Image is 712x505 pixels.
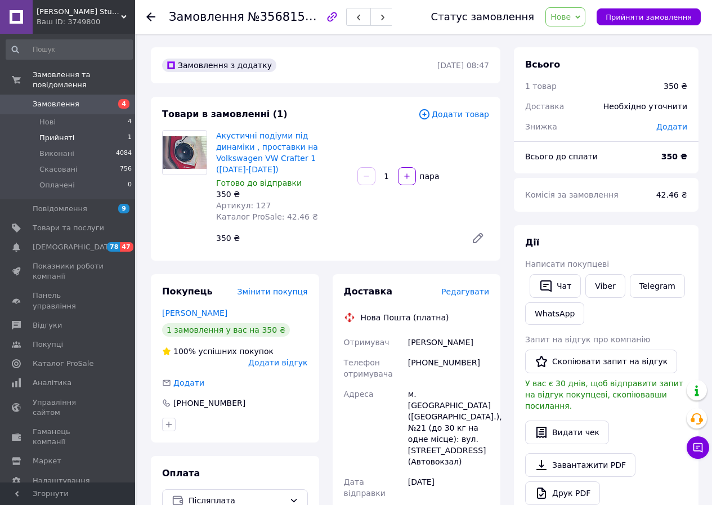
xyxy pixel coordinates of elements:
span: 1 товар [525,82,557,91]
div: Ваш ID: 3749800 [37,17,135,27]
span: Артикул: 127 [216,201,271,210]
button: Прийняти замовлення [597,8,701,25]
span: Додати товар [418,108,489,120]
a: Telegram [630,274,685,298]
div: успішних покупок [162,346,274,357]
span: Знижка [525,122,557,131]
div: 350 ₴ [216,189,348,200]
div: Необхідно уточнити [597,94,694,119]
span: Відгуки [33,320,62,330]
span: Всього до сплати [525,152,598,161]
div: [DATE] [406,472,491,503]
span: Покупці [33,339,63,350]
span: Оплата [162,468,200,479]
button: Чат з покупцем [687,436,709,459]
span: Всього [525,59,560,70]
span: Дії [525,237,539,248]
a: [PERSON_NAME] [162,309,227,318]
a: Viber [585,274,625,298]
span: Оплачені [39,180,75,190]
span: 756 [120,164,132,175]
span: Нові [39,117,56,127]
a: Завантажити PDF [525,453,635,477]
span: Прийняти замовлення [606,13,692,21]
span: Замовлення та повідомлення [33,70,135,90]
span: Додати відгук [248,358,307,367]
div: [PHONE_NUMBER] [406,352,491,384]
span: 78 [107,242,120,252]
span: Замовлення [33,99,79,109]
span: Додати [173,378,204,387]
span: Отримувач [344,338,389,347]
span: 4 [128,117,132,127]
span: 42.46 ₴ [656,190,687,199]
span: Каталог ProSale [33,359,93,369]
span: Редагувати [441,287,489,296]
span: Запит на відгук про компанію [525,335,650,344]
span: Додати [656,122,687,131]
span: Телефон отримувача [344,358,393,378]
span: Доставка [525,102,564,111]
a: Друк PDF [525,481,600,505]
div: Повернутися назад [146,11,155,23]
span: Papa Carlo Studio [37,7,121,17]
span: Покупець [162,286,213,297]
a: Акустичні подіуми під динаміки , проставки на Volkswagen VW Crafter 1 ([DATE]-[DATE]) [216,131,318,174]
img: Акустичні подіуми під динаміки , проставки на Volkswagen VW Crafter 1 (2006-2016) [163,136,207,169]
div: пара [417,171,441,182]
span: Адреса [344,390,374,399]
button: Скопіювати запит на відгук [525,350,677,373]
a: WhatsApp [525,302,584,325]
span: Аналітика [33,378,71,388]
div: Статус замовлення [431,11,535,23]
span: Скасовані [39,164,78,175]
span: Каталог ProSale: 42.46 ₴ [216,212,318,221]
span: Комісія за замовлення [525,190,619,199]
div: [PERSON_NAME] [406,332,491,352]
span: 9 [118,204,129,213]
input: Пошук [6,39,133,60]
span: Написати покупцеві [525,260,609,269]
span: Змінити покупця [238,287,308,296]
div: Замовлення з додатку [162,59,276,72]
span: У вас є 30 днів, щоб відправити запит на відгук покупцеві, скопіювавши посилання. [525,379,683,410]
span: 100% [173,347,196,356]
span: 47 [120,242,133,252]
div: 350 ₴ [664,81,687,92]
div: [PHONE_NUMBER] [172,397,247,409]
span: Товари в замовленні (1) [162,109,288,119]
span: [DEMOGRAPHIC_DATA] [33,242,116,252]
span: Прийняті [39,133,74,143]
time: [DATE] 08:47 [437,61,489,70]
span: Маркет [33,456,61,466]
span: Налаштування [33,476,90,486]
span: Показники роботи компанії [33,261,104,281]
span: 1 [128,133,132,143]
a: Редагувати [467,227,489,249]
span: Гаманець компанії [33,427,104,447]
span: 0 [128,180,132,190]
span: Панель управління [33,291,104,311]
span: Управління сайтом [33,397,104,418]
span: Товари та послуги [33,223,104,233]
span: Повідомлення [33,204,87,214]
span: Дата відправки [344,477,386,498]
div: м. [GEOGRAPHIC_DATA] ([GEOGRAPHIC_DATA].), №21 (до 30 кг на одне місце): вул. [STREET_ADDRESS] (А... [406,384,491,472]
span: 4 [118,99,129,109]
b: 350 ₴ [661,152,687,161]
div: Нова Пошта (платна) [358,312,452,323]
span: Виконані [39,149,74,159]
span: №356815749 [248,10,328,24]
span: Замовлення [169,10,244,24]
span: 4084 [116,149,132,159]
div: 350 ₴ [212,230,462,246]
span: Готово до відправки [216,178,302,187]
button: Чат [530,274,581,298]
button: Видати чек [525,421,609,444]
span: Доставка [344,286,393,297]
div: 1 замовлення у вас на 350 ₴ [162,323,290,337]
span: Нове [550,12,571,21]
